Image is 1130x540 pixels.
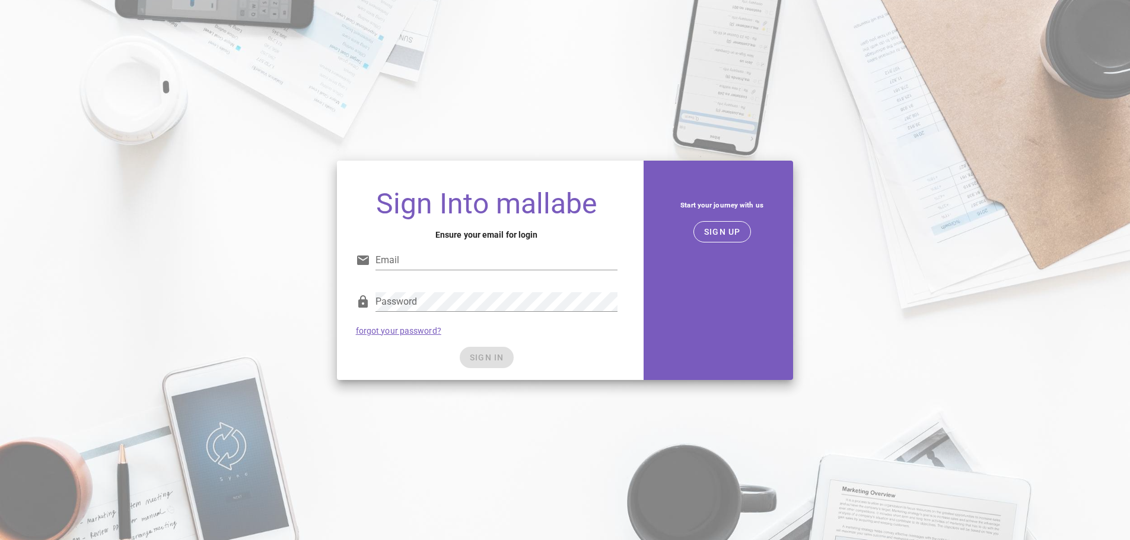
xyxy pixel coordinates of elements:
a: forgot your password? [356,326,441,335]
h5: Start your journey with us [660,199,784,212]
h1: Sign Into mallabe [356,189,617,219]
h4: Ensure your email for login [356,228,617,241]
span: SIGN UP [704,227,741,237]
button: SIGN UP [693,221,751,242]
